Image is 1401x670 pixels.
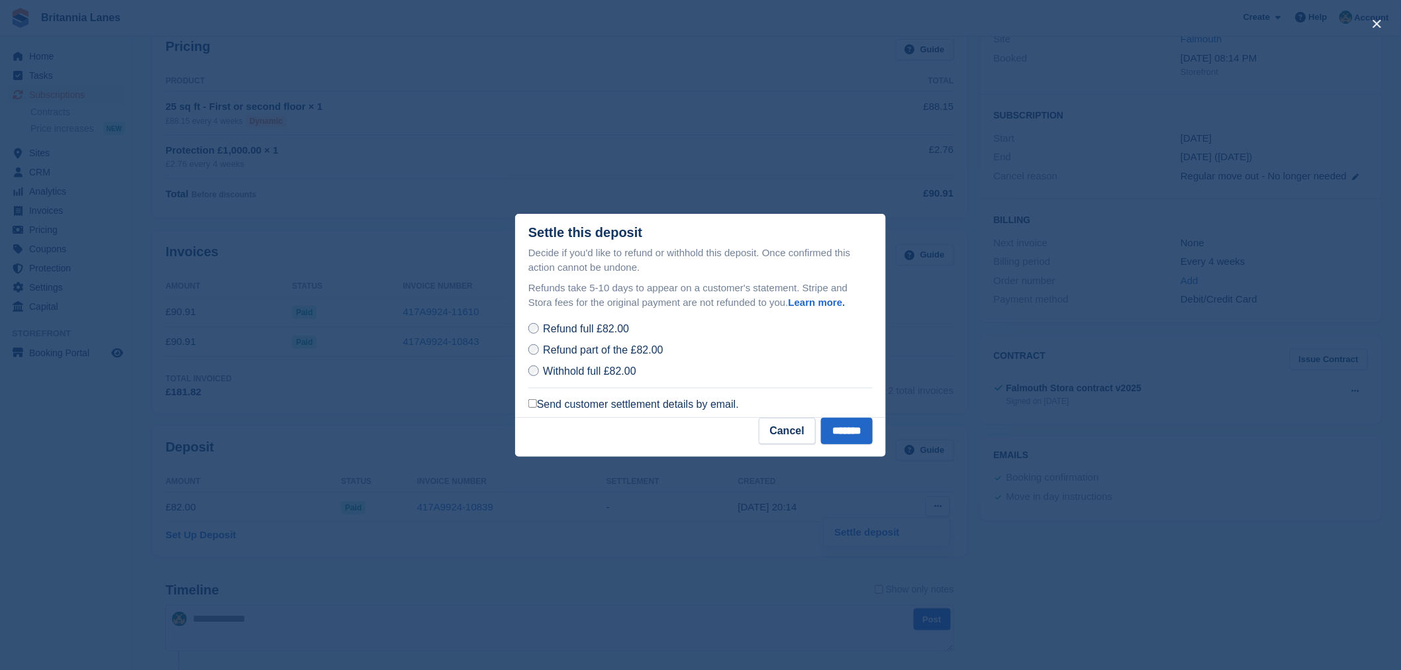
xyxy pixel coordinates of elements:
div: Settle this deposit [528,225,642,240]
label: Send customer settlement details by email. [528,398,739,411]
span: Refund part of the £82.00 [543,344,663,356]
input: Refund part of the £82.00 [528,344,539,355]
input: Refund full £82.00 [528,323,539,334]
p: Refunds take 5-10 days to appear on a customer's statement. Stripe and Stora fees for the origina... [528,281,873,311]
button: Cancel [759,418,816,444]
span: Withhold full £82.00 [543,365,636,377]
input: Send customer settlement details by email. [528,399,537,408]
input: Withhold full £82.00 [528,365,539,376]
button: close [1367,13,1388,34]
a: Learn more. [789,297,845,308]
p: Decide if you'd like to refund or withhold this deposit. Once confirmed this action cannot be und... [528,246,873,275]
span: Refund full £82.00 [543,323,629,334]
